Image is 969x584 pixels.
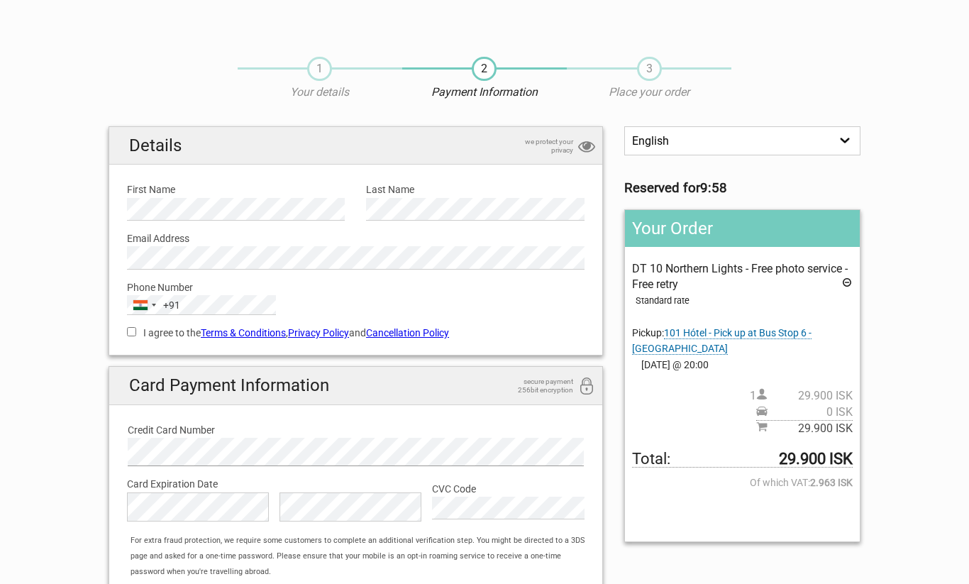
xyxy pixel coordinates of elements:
[810,475,853,490] strong: 2.963 ISK
[632,475,853,490] span: Of which VAT:
[307,57,332,81] span: 1
[201,327,286,338] a: Terms & Conditions
[123,533,602,580] div: For extra fraud protection, we require some customers to complete an additional verification step...
[127,231,585,246] label: Email Address
[632,451,853,468] span: Total to be paid
[238,84,402,100] p: Your details
[288,327,349,338] a: Privacy Policy
[768,421,853,436] span: 29.900 ISK
[632,327,812,355] span: Change pickup place
[109,127,602,165] h2: Details
[366,182,584,197] label: Last Name
[632,327,812,355] span: Pickup:
[768,404,853,420] span: 0 ISK
[625,210,860,247] h2: Your Order
[756,404,853,420] span: Pickup price
[578,138,595,157] i: privacy protection
[432,481,585,497] label: CVC Code
[756,420,853,436] span: Subtotal
[578,378,595,397] i: 256bit encryption
[502,378,573,395] span: secure payment 256bit encryption
[11,6,54,48] button: Open LiveChat chat widget
[127,325,585,341] label: I agree to the , and
[163,297,180,313] div: +91
[109,367,602,404] h2: Card Payment Information
[502,138,573,155] span: we protect your privacy
[779,451,853,467] strong: 29.900 ISK
[128,422,584,438] label: Credit Card Number
[402,84,567,100] p: Payment Information
[128,296,180,314] button: Selected country
[567,84,731,100] p: Place your order
[127,476,585,492] label: Card Expiration Date
[472,57,497,81] span: 2
[127,280,585,295] label: Phone Number
[637,57,662,81] span: 3
[632,262,848,291] span: DT 10 Northern Lights - Free photo service - Free retry
[700,180,727,196] strong: 9:58
[624,180,860,196] h3: Reserved for
[127,182,345,197] label: First Name
[750,388,853,404] span: 1 person(s)
[636,293,853,309] div: Standard rate
[768,388,853,404] span: 29.900 ISK
[366,327,449,338] a: Cancellation Policy
[632,357,853,373] span: [DATE] @ 20:00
